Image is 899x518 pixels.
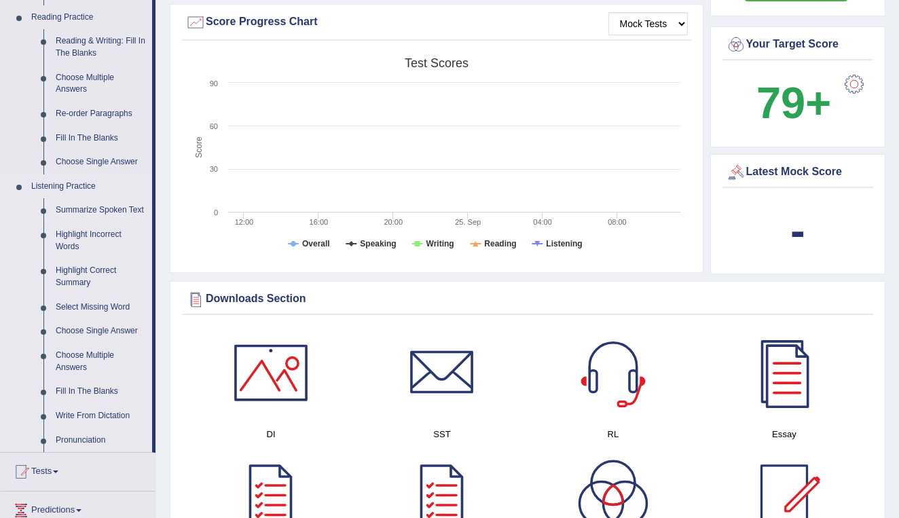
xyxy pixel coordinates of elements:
[50,380,152,404] a: Fill In The Blanks
[50,404,152,428] a: Write From Dictation
[214,208,218,217] text: 0
[50,198,152,223] a: Summarize Spoken Text
[25,5,152,30] a: Reading Practice
[50,102,152,126] a: Re-order Paragraphs
[185,289,870,310] div: Downloads Section
[534,427,692,441] h4: RL
[790,206,805,255] b: -
[726,35,870,55] div: Your Target Score
[50,126,152,151] a: Fill In The Blanks
[50,150,152,174] a: Choose Single Answer
[1,453,155,487] a: Tests
[50,295,152,320] a: Select Missing Word
[310,218,329,226] text: 16:00
[185,12,688,33] div: Score Progress Chart
[546,239,582,248] tspan: Listening
[533,218,552,226] text: 04:00
[426,239,454,248] tspan: Writing
[50,428,152,453] a: Pronunciation
[50,259,152,295] a: Highlight Correct Summary
[210,79,218,88] text: 90
[210,165,218,173] text: 30
[192,427,350,441] h4: DI
[726,162,870,183] div: Latest Mock Score
[50,223,152,259] a: Highlight Incorrect Words
[50,29,152,65] a: Reading & Writing: Fill In The Blanks
[25,174,152,199] a: Listening Practice
[608,218,627,226] text: 08:00
[50,344,152,380] a: Choose Multiple Answers
[455,218,481,226] tspan: 25. Sep
[235,218,254,226] text: 12:00
[194,136,204,158] tspan: Score
[363,427,521,441] h4: SST
[405,56,469,70] tspan: Test scores
[50,66,152,102] a: Choose Multiple Answers
[360,239,396,248] tspan: Speaking
[384,218,403,226] text: 20:00
[756,78,831,128] b: 79+
[484,239,516,248] tspan: Reading
[50,319,152,344] a: Choose Single Answer
[302,239,330,248] tspan: Overall
[210,122,218,130] text: 60
[705,427,863,441] h4: Essay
